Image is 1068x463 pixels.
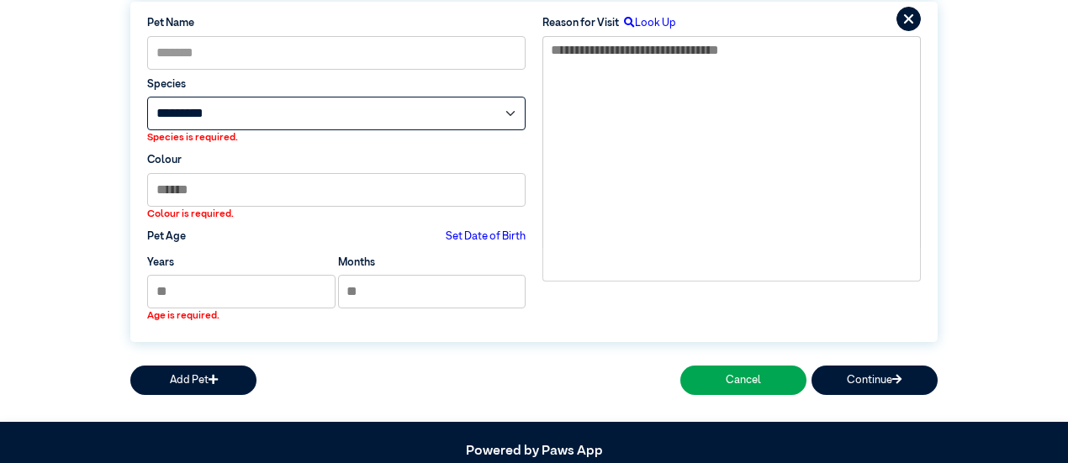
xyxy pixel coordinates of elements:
label: Colour [147,152,526,168]
label: Years [147,255,174,271]
label: Pet Name [147,15,526,31]
button: Add Pet [130,366,256,395]
button: Cancel [680,366,806,395]
label: Reason for Visit [542,15,619,31]
label: Months [338,255,375,271]
label: Species is required. [147,130,526,145]
h5: Powered by Paws App [130,444,938,460]
label: Species [147,76,526,92]
label: Pet Age [147,229,186,245]
label: Set Date of Birth [446,229,526,245]
button: Continue [812,366,938,395]
label: Age is required. [147,308,336,324]
label: Colour is required. [147,207,526,222]
label: Look Up [619,15,676,31]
